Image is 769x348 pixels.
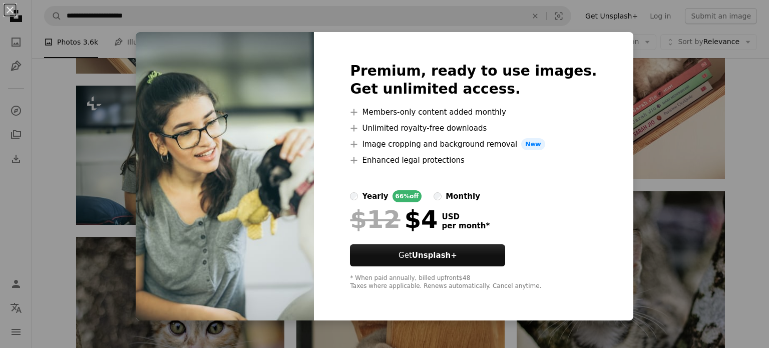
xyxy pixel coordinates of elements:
[350,192,358,200] input: yearly66%off
[350,206,438,232] div: $4
[350,206,400,232] span: $12
[350,154,597,166] li: Enhanced legal protections
[521,138,545,150] span: New
[362,190,388,202] div: yearly
[350,138,597,150] li: Image cropping and background removal
[442,221,490,230] span: per month *
[350,122,597,134] li: Unlimited royalty-free downloads
[350,244,505,266] button: GetUnsplash+
[350,106,597,118] li: Members-only content added monthly
[446,190,480,202] div: monthly
[412,251,457,260] strong: Unsplash+
[434,192,442,200] input: monthly
[442,212,490,221] span: USD
[393,190,422,202] div: 66% off
[350,274,597,290] div: * When paid annually, billed upfront $48 Taxes where applicable. Renews automatically. Cancel any...
[136,32,314,320] img: premium_photo-1664475109170-43301c44589f
[350,62,597,98] h2: Premium, ready to use images. Get unlimited access.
